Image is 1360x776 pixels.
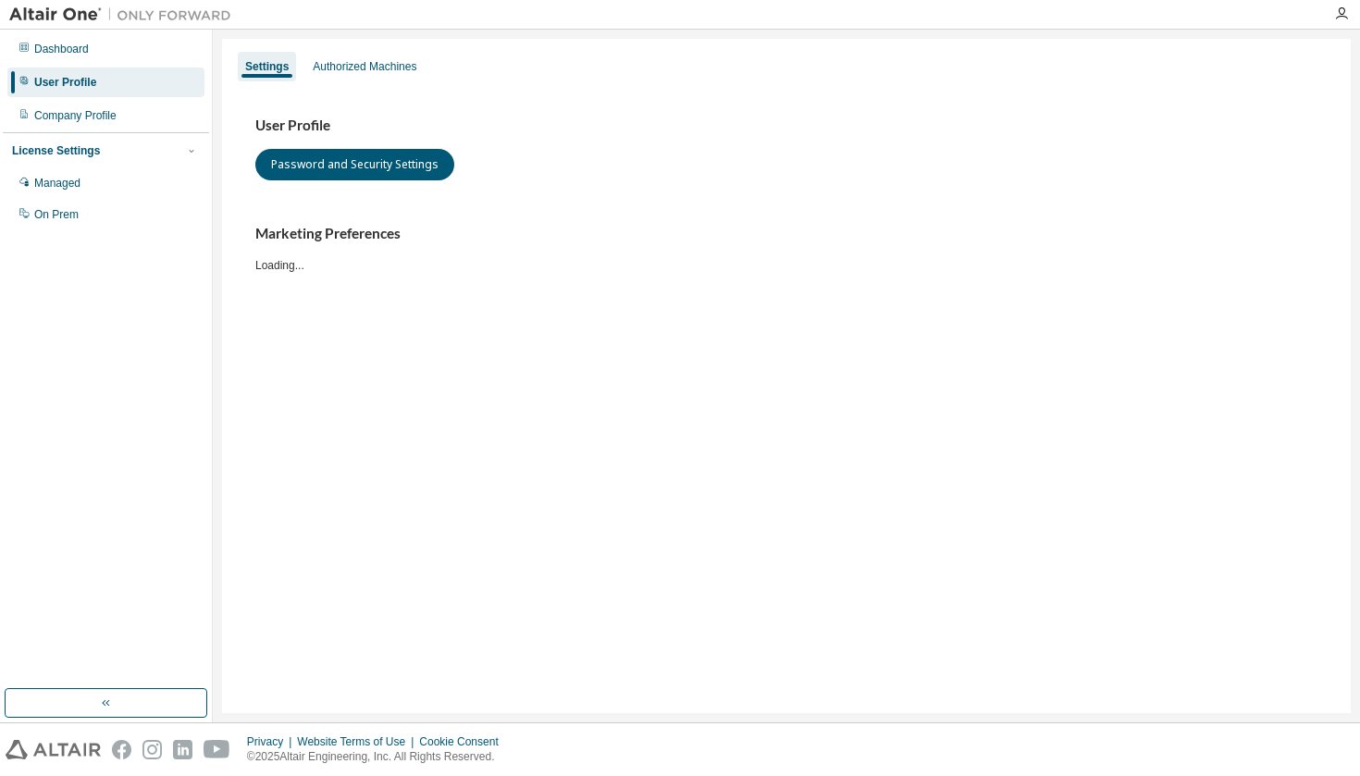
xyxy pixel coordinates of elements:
[313,59,416,74] div: Authorized Machines
[6,740,101,759] img: altair_logo.svg
[247,749,510,765] p: © 2025 Altair Engineering, Inc. All Rights Reserved.
[34,207,79,222] div: On Prem
[34,75,96,90] div: User Profile
[34,42,89,56] div: Dashboard
[255,149,454,180] button: Password and Security Settings
[173,740,192,759] img: linkedin.svg
[204,740,230,759] img: youtube.svg
[142,740,162,759] img: instagram.svg
[245,59,289,74] div: Settings
[297,734,419,749] div: Website Terms of Use
[419,734,509,749] div: Cookie Consent
[34,176,80,191] div: Managed
[9,6,241,24] img: Altair One
[255,225,1317,272] div: Loading...
[112,740,131,759] img: facebook.svg
[255,117,1317,135] h3: User Profile
[34,108,117,123] div: Company Profile
[247,734,297,749] div: Privacy
[12,143,100,158] div: License Settings
[255,225,1317,243] h3: Marketing Preferences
